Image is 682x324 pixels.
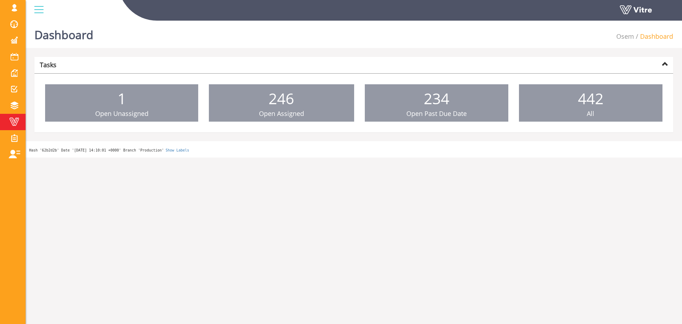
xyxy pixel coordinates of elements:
a: Show Labels [166,148,189,152]
a: 1 Open Unassigned [45,84,198,122]
span: 246 [269,88,294,108]
span: 442 [578,88,603,108]
span: Hash '62b2d2b' Date '[DATE] 14:10:01 +0000' Branch 'Production' [29,148,164,152]
span: Open Past Due Date [406,109,467,118]
a: 234 Open Past Due Date [365,84,508,122]
span: Open Unassigned [95,109,148,118]
span: Open Assigned [259,109,304,118]
span: 1 [118,88,126,108]
span: 234 [424,88,449,108]
h1: Dashboard [34,18,93,48]
li: Dashboard [634,32,673,41]
a: 246 Open Assigned [209,84,354,122]
span: All [587,109,594,118]
strong: Tasks [40,60,56,69]
a: Osem [616,32,634,41]
a: 442 All [519,84,662,122]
